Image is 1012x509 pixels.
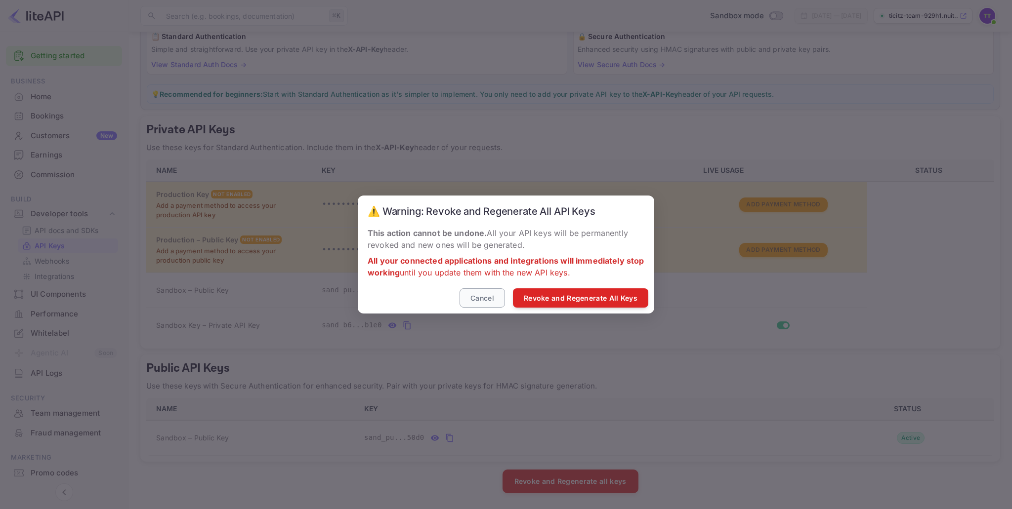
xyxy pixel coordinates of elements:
strong: All your connected applications and integrations will immediately stop working [368,256,644,277]
p: until you update them with the new API keys. [368,255,644,278]
button: Revoke and Regenerate All Keys [513,288,648,308]
button: Cancel [460,288,505,308]
h2: ⚠️ Warning: Revoke and Regenerate All API Keys [358,196,654,227]
p: All your API keys will be permanently revoked and new ones will be generated. [368,227,644,251]
strong: This action cannot be undone. [368,228,487,238]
